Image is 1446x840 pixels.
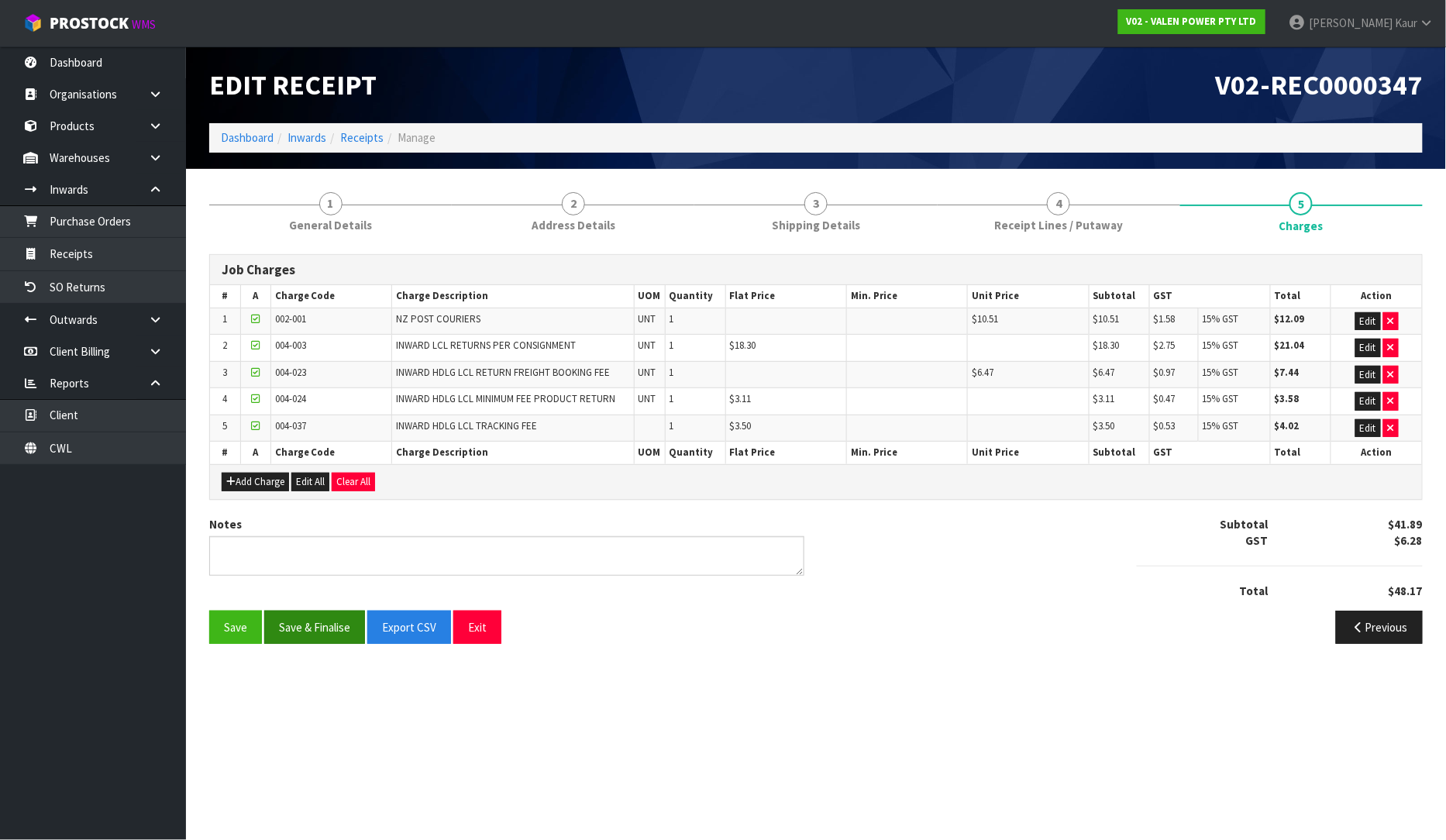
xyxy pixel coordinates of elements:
span: Manage [398,130,436,145]
h3: Job Charges [222,263,1410,277]
th: Min. Price [846,285,967,308]
span: Charges [209,243,1423,656]
span: $3.11 [1093,392,1115,405]
span: UNT [639,312,656,325]
span: UNT [639,339,656,352]
th: Min. Price [846,442,967,464]
th: # [210,285,240,308]
th: Action [1331,285,1422,308]
img: cube-alt.png [23,13,43,33]
span: 002-001 [275,312,306,325]
th: GST [1149,285,1270,308]
span: $10.51 [1093,312,1120,325]
button: Export CSV [367,611,451,644]
span: 1 [670,392,674,405]
span: UNT [639,366,656,379]
span: $3.11 [730,392,752,405]
span: $3.50 [730,419,752,432]
span: 1 [670,312,674,325]
span: $6.47 [972,366,993,379]
span: 1 [670,419,674,432]
button: Edit [1355,339,1381,357]
button: Save [209,611,262,644]
th: Total [1271,285,1331,308]
strong: $7.44 [1275,366,1300,379]
span: 004-023 [275,366,306,379]
button: Edit [1355,312,1381,331]
span: 004-037 [275,419,306,432]
span: $0.47 [1154,392,1176,405]
label: Notes [209,516,242,532]
th: Action [1331,442,1422,464]
th: # [210,442,240,464]
span: 15% GST [1203,392,1239,405]
button: Edit All [291,473,329,491]
span: 2 [562,192,585,215]
button: Save & Finalise [264,611,365,644]
span: $10.51 [972,312,998,325]
th: A [240,285,270,308]
th: Charge Code [270,442,391,464]
th: Total [1271,442,1331,464]
td: 2 [210,335,240,362]
strong: $6.28 [1395,533,1423,548]
span: INWARD HDLG LCL TRACKING FEE [396,419,537,432]
span: 15% GST [1203,312,1239,325]
th: Charge Code [270,285,391,308]
a: V02 - VALEN POWER PTY LTD [1118,9,1265,34]
td: 1 [210,308,240,335]
small: WMS [132,17,156,32]
span: Shipping Details [772,217,860,233]
button: Clear All [332,473,375,491]
span: UNT [639,392,656,405]
span: INWARD LCL RETURNS PER CONSIGNMENT [396,339,576,352]
span: $3.50 [1093,419,1115,432]
span: 5 [1289,192,1313,215]
th: Flat Price [725,442,846,464]
span: $0.53 [1154,419,1176,432]
span: $18.30 [1093,339,1120,352]
span: 1 [670,339,674,352]
strong: $3.58 [1275,392,1300,405]
strong: Total [1240,584,1269,598]
span: [PERSON_NAME] [1309,15,1393,30]
th: GST [1149,442,1270,464]
strong: $21.04 [1275,339,1305,352]
span: General Details [289,217,372,233]
td: 3 [210,361,240,388]
th: Unit Price [968,442,1089,464]
span: $6.47 [1093,366,1115,379]
span: Kaur [1395,15,1417,30]
span: 1 [319,192,343,215]
span: ProStock [50,13,129,33]
span: V02-REC0000347 [1216,67,1423,102]
span: 4 [1047,192,1070,215]
span: Edit Receipt [209,67,377,102]
span: 004-003 [275,339,306,352]
span: 15% GST [1203,366,1239,379]
span: $18.30 [730,339,756,352]
th: Charge Description [391,285,634,308]
strong: V02 - VALEN POWER PTY LTD [1127,15,1257,28]
span: 004-024 [275,392,306,405]
button: Edit [1355,419,1381,438]
th: UOM [634,285,665,308]
strong: $41.89 [1389,517,1423,532]
button: Edit [1355,366,1381,384]
th: Subtotal [1089,442,1149,464]
button: Previous [1336,611,1423,644]
th: Quantity [665,442,725,464]
a: Dashboard [221,130,274,145]
span: INWARD HDLG LCL MINIMUM FEE PRODUCT RETURN [396,392,615,405]
span: 15% GST [1203,419,1239,432]
span: 1 [670,366,674,379]
th: A [240,442,270,464]
span: $1.58 [1154,312,1176,325]
span: $0.97 [1154,366,1176,379]
span: Charges [1279,218,1324,234]
span: Receipt Lines / Putaway [994,217,1123,233]
a: Receipts [340,130,384,145]
td: 4 [210,388,240,415]
span: 15% GST [1203,339,1239,352]
span: $2.75 [1154,339,1176,352]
